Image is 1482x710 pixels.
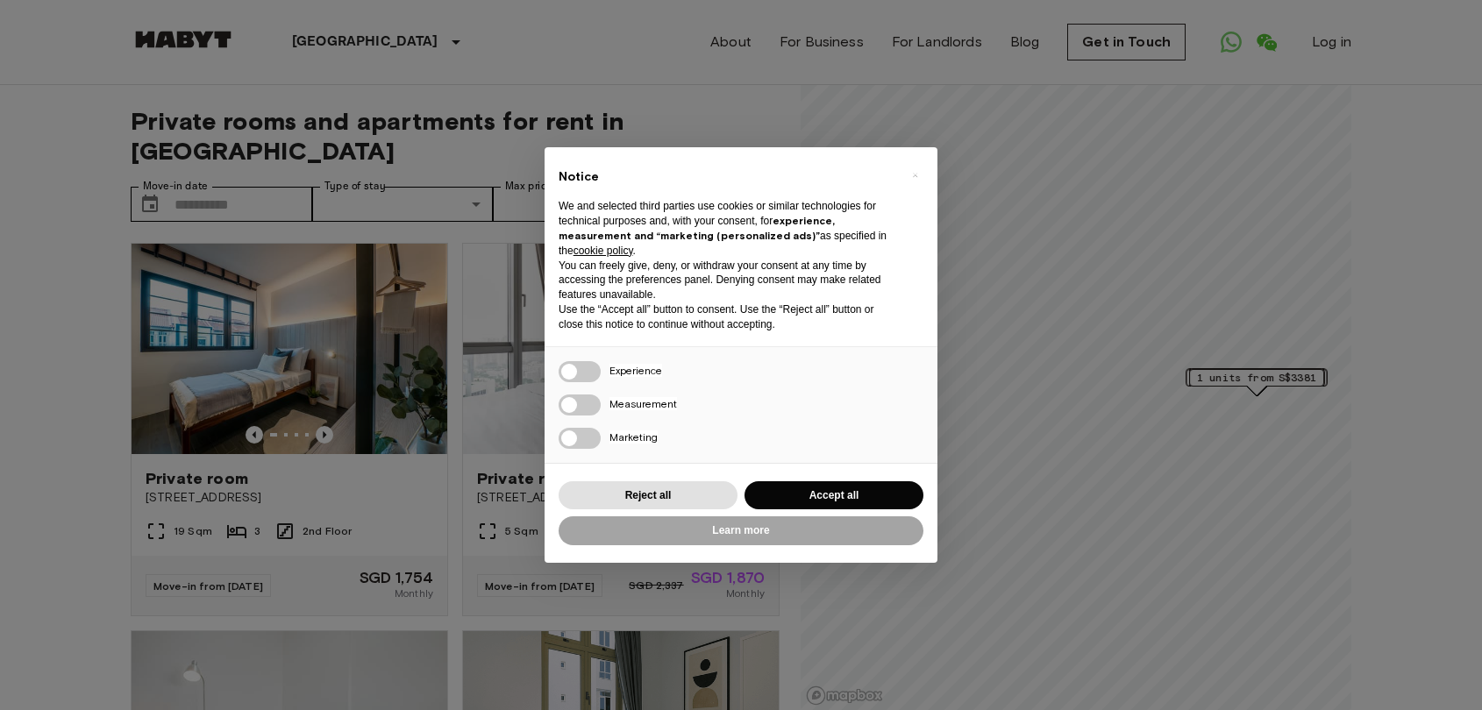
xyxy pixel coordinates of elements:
span: Measurement [609,397,677,410]
p: You can freely give, deny, or withdraw your consent at any time by accessing the preferences pane... [559,259,895,302]
button: Close this notice [901,161,929,189]
p: Use the “Accept all” button to consent. Use the “Reject all” button or close this notice to conti... [559,302,895,332]
span: Marketing [609,430,658,444]
a: cookie policy [574,245,633,257]
p: We and selected third parties use cookies or similar technologies for technical purposes and, wit... [559,199,895,258]
button: Accept all [745,481,923,510]
button: Learn more [559,516,923,545]
h2: Notice [559,168,895,186]
span: × [912,165,918,186]
button: Reject all [559,481,737,510]
strong: experience, measurement and “marketing (personalized ads)” [559,214,835,242]
span: Experience [609,364,662,377]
